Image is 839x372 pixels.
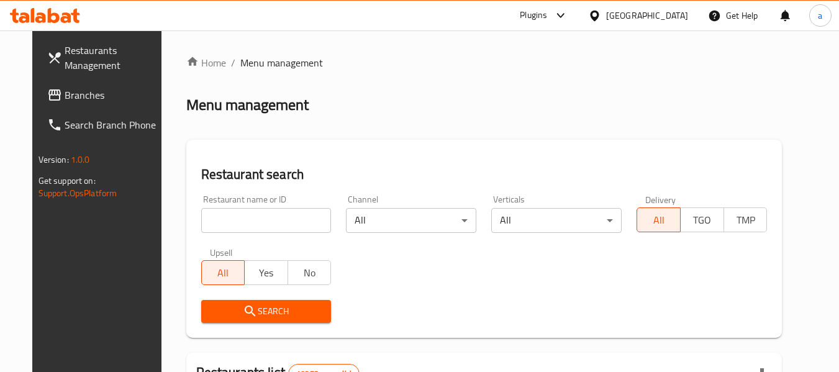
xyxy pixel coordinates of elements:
[201,260,245,285] button: All
[201,300,332,323] button: Search
[39,185,117,201] a: Support.OpsPlatform
[642,211,676,229] span: All
[37,80,173,110] a: Branches
[637,207,681,232] button: All
[680,207,724,232] button: TGO
[240,55,323,70] span: Menu management
[207,264,240,282] span: All
[293,264,327,282] span: No
[645,195,676,204] label: Delivery
[37,110,173,140] a: Search Branch Phone
[37,35,173,80] a: Restaurants Management
[201,165,768,184] h2: Restaurant search
[686,211,719,229] span: TGO
[244,260,288,285] button: Yes
[65,117,163,132] span: Search Branch Phone
[723,207,768,232] button: TMP
[201,208,332,233] input: Search for restaurant name or ID..
[250,264,283,282] span: Yes
[65,88,163,102] span: Branches
[71,152,90,168] span: 1.0.0
[346,208,476,233] div: All
[210,248,233,256] label: Upsell
[288,260,332,285] button: No
[65,43,163,73] span: Restaurants Management
[186,55,782,70] nav: breadcrumb
[186,55,226,70] a: Home
[520,8,547,23] div: Plugins
[606,9,688,22] div: [GEOGRAPHIC_DATA]
[729,211,763,229] span: TMP
[491,208,622,233] div: All
[231,55,235,70] li: /
[211,304,322,319] span: Search
[39,152,69,168] span: Version:
[818,9,822,22] span: a
[39,173,96,189] span: Get support on:
[186,95,309,115] h2: Menu management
